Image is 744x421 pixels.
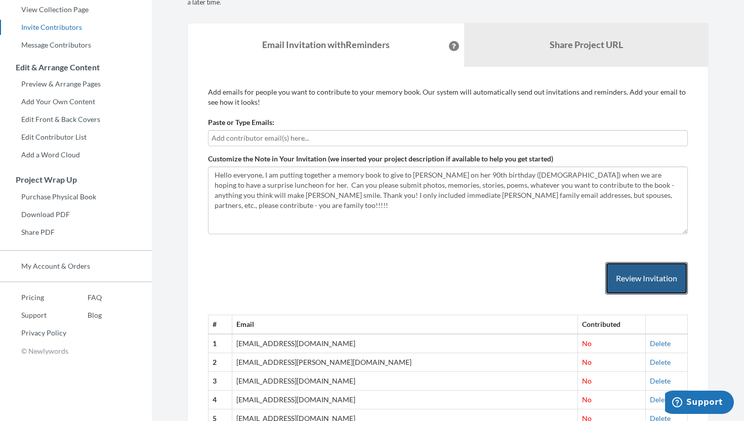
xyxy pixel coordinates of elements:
[650,376,671,385] a: Delete
[209,372,232,391] th: 3
[577,315,645,334] th: Contributed
[582,376,592,385] span: No
[665,391,734,416] iframe: Opens a widget where you can chat to one of our agents
[1,63,152,72] h3: Edit & Arrange Content
[232,391,577,409] td: [EMAIL_ADDRESS][DOMAIN_NAME]
[232,334,577,353] td: [EMAIL_ADDRESS][DOMAIN_NAME]
[262,39,390,50] strong: Email Invitation with Reminders
[208,166,688,234] textarea: Hello everyone, I am putting together a memory book to give to [PERSON_NAME] on her 90th birthday...
[209,391,232,409] th: 4
[232,353,577,372] td: [EMAIL_ADDRESS][PERSON_NAME][DOMAIN_NAME]
[209,353,232,372] th: 2
[582,339,592,348] span: No
[232,372,577,391] td: [EMAIL_ADDRESS][DOMAIN_NAME]
[650,339,671,348] a: Delete
[550,39,623,50] b: Share Project URL
[66,290,102,305] a: FAQ
[66,308,102,323] a: Blog
[208,87,688,107] p: Add emails for people you want to contribute to your memory book. Our system will automatically s...
[650,395,671,404] a: Delete
[232,315,577,334] th: Email
[650,358,671,366] a: Delete
[208,117,274,128] label: Paste or Type Emails:
[605,262,688,295] button: Review Invitation
[209,334,232,353] th: 1
[209,315,232,334] th: #
[212,133,684,144] input: Add contributor email(s) here...
[1,175,152,184] h3: Project Wrap Up
[582,358,592,366] span: No
[582,395,592,404] span: No
[208,154,553,164] label: Customize the Note in Your Invitation (we inserted your project description if available to help ...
